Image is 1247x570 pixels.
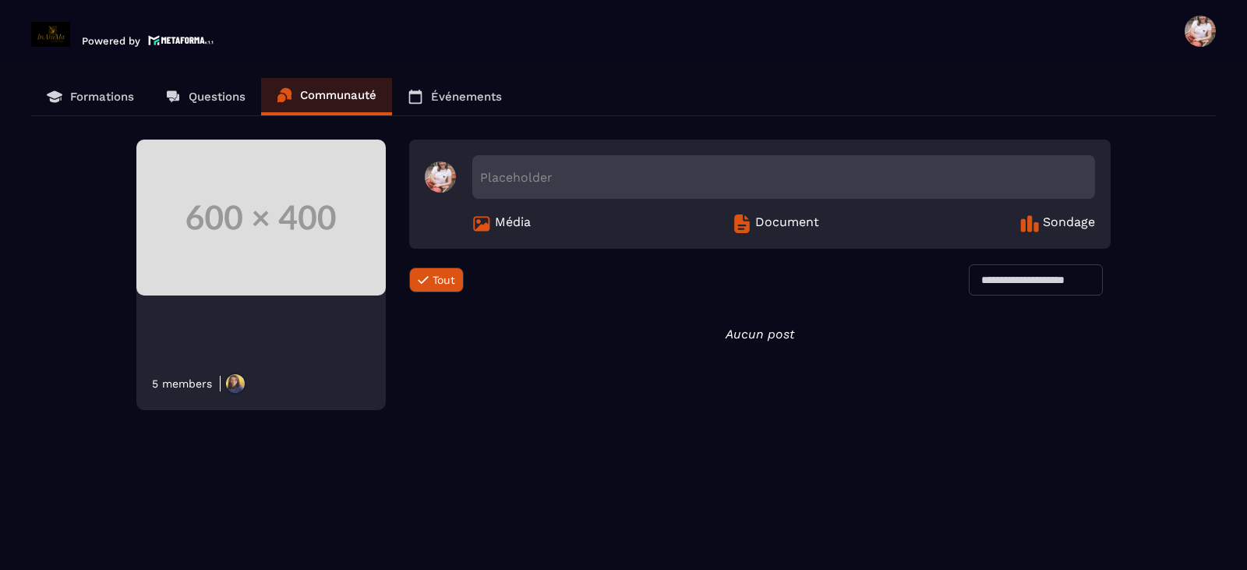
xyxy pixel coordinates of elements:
[495,214,531,233] span: Média
[431,90,502,104] p: Événements
[152,377,212,390] div: 5 members
[31,22,70,47] img: logo-branding
[261,78,392,115] a: Communauté
[392,78,518,115] a: Événements
[224,373,246,395] img: https://production-metaforma-bucket.s3.fr-par.scw.cloud/production-metaforma-bucket/users/July202...
[726,327,794,342] i: Aucun post
[136,140,386,296] img: Community background
[150,78,261,115] a: Questions
[472,155,1095,199] div: Placeholder
[433,274,455,286] span: Tout
[70,90,134,104] p: Formations
[82,35,140,47] p: Powered by
[755,214,819,233] span: Document
[31,78,150,115] a: Formations
[189,90,246,104] p: Questions
[148,34,214,47] img: logo
[300,88,376,102] p: Communauté
[1043,214,1095,233] span: Sondage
